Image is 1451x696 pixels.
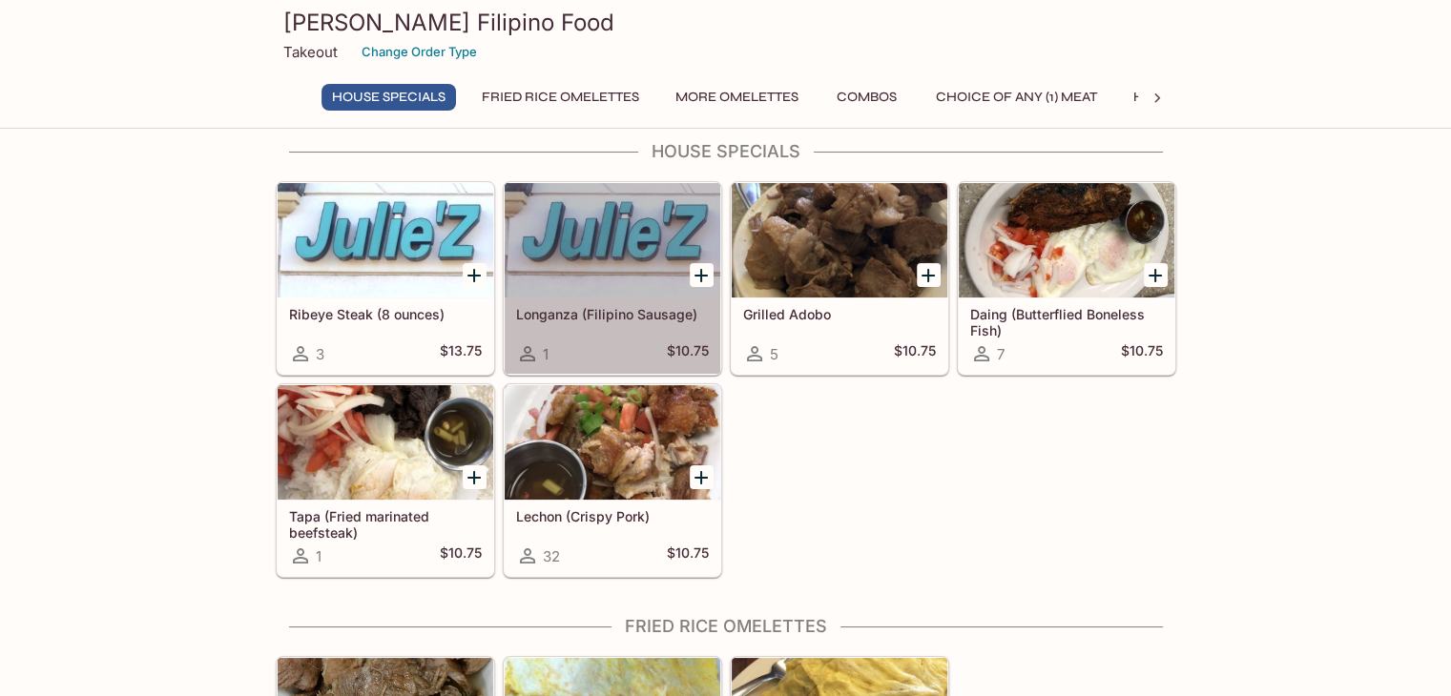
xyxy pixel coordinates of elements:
[463,263,487,287] button: Add Ribeye Steak (8 ounces)
[504,182,721,375] a: Longanza (Filipino Sausage)1$10.75
[917,263,941,287] button: Add Grilled Adobo
[959,183,1174,297] div: Daing (Butterflied Boneless Fish)
[440,342,482,365] h5: $13.75
[516,508,709,524] h5: Lechon (Crispy Pork)
[894,342,936,365] h5: $10.75
[289,508,482,540] h5: Tapa (Fried marinated beefsteak)
[463,465,487,489] button: Add Tapa (Fried marinated beefsteak)
[665,84,809,111] button: More Omelettes
[667,342,709,365] h5: $10.75
[667,544,709,567] h5: $10.75
[283,43,338,61] p: Takeout
[732,183,947,297] div: Grilled Adobo
[316,345,324,363] span: 3
[471,84,650,111] button: Fried Rice Omelettes
[958,182,1175,375] a: Daing (Butterflied Boneless Fish)7$10.75
[283,8,1169,37] h3: [PERSON_NAME] Filipino Food
[543,345,549,363] span: 1
[277,384,494,577] a: Tapa (Fried marinated beefsteak)1$10.75
[743,306,936,322] h5: Grilled Adobo
[278,385,493,500] div: Tapa (Fried marinated beefsteak)
[353,37,486,67] button: Change Order Type
[543,547,560,565] span: 32
[925,84,1108,111] button: Choice of Any (1) Meat
[321,84,456,111] button: House Specials
[505,385,720,500] div: Lechon (Crispy Pork)
[1121,342,1163,365] h5: $10.75
[824,84,910,111] button: Combos
[690,263,714,287] button: Add Longanza (Filipino Sausage)
[440,544,482,567] h5: $10.75
[316,547,321,565] span: 1
[276,616,1176,637] h4: Fried Rice Omelettes
[505,183,720,297] div: Longanza (Filipino Sausage)
[1144,263,1168,287] button: Add Daing (Butterflied Boneless Fish)
[731,182,948,375] a: Grilled Adobo5$10.75
[276,141,1176,162] h4: House Specials
[970,306,1163,338] h5: Daing (Butterflied Boneless Fish)
[504,384,721,577] a: Lechon (Crispy Pork)32$10.75
[997,345,1005,363] span: 7
[516,306,709,322] h5: Longanza (Filipino Sausage)
[770,345,778,363] span: 5
[289,306,482,322] h5: Ribeye Steak (8 ounces)
[1123,84,1216,111] button: Hotcakes
[278,183,493,297] div: Ribeye Steak (8 ounces)
[277,182,494,375] a: Ribeye Steak (8 ounces)3$13.75
[690,465,714,489] button: Add Lechon (Crispy Pork)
